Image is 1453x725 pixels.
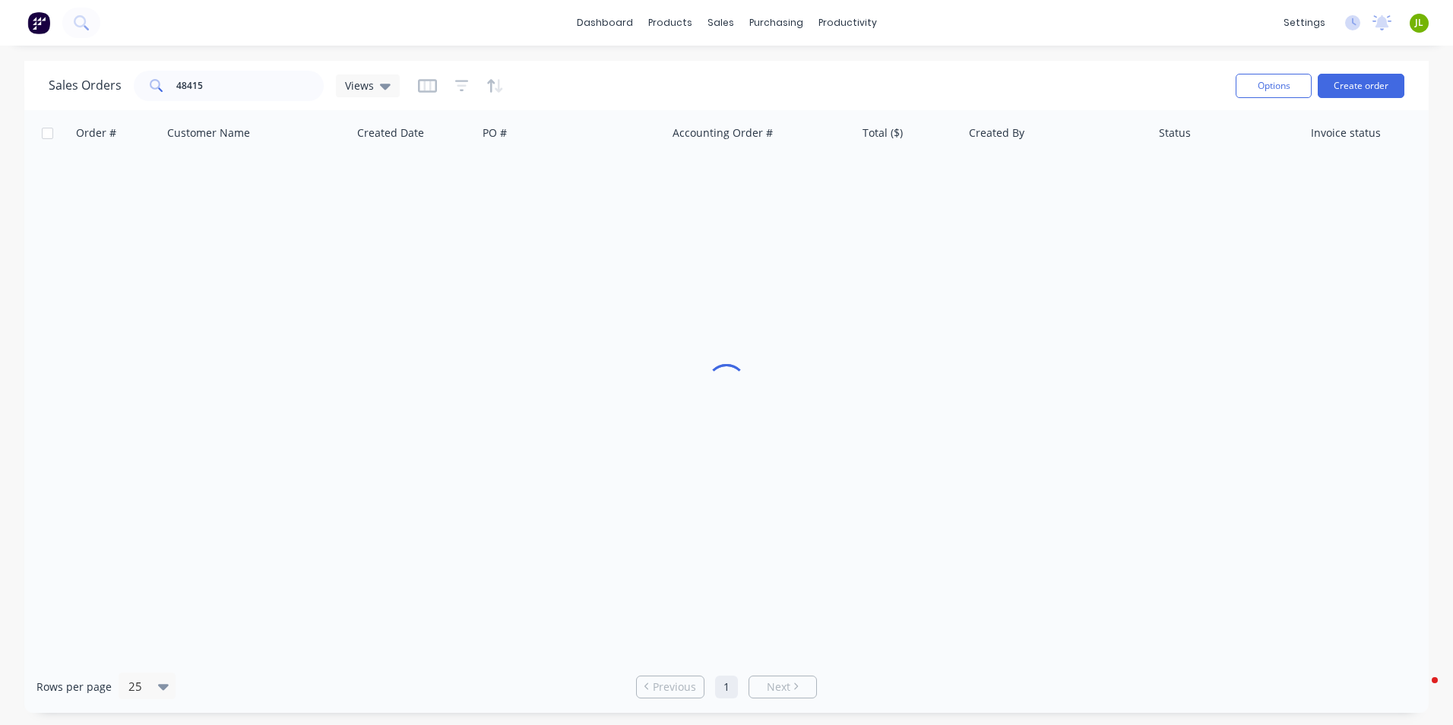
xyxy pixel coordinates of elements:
span: Next [767,679,790,695]
button: Create order [1318,74,1404,98]
div: Created Date [357,125,424,141]
a: Previous page [637,679,704,695]
a: Next page [749,679,816,695]
div: products [641,11,700,34]
div: sales [700,11,742,34]
span: Previous [653,679,696,695]
div: Order # [76,125,116,141]
iframe: Intercom live chat [1401,673,1438,710]
div: Customer Name [167,125,250,141]
div: Created By [969,125,1024,141]
div: Accounting Order # [673,125,773,141]
img: Factory [27,11,50,34]
input: Search... [176,71,324,101]
span: Rows per page [36,679,112,695]
div: settings [1276,11,1333,34]
h1: Sales Orders [49,78,122,93]
a: Page 1 is your current page [715,676,738,698]
div: Status [1159,125,1191,141]
div: Invoice status [1311,125,1381,141]
div: PO # [483,125,507,141]
button: Options [1236,74,1312,98]
span: JL [1415,16,1423,30]
div: purchasing [742,11,811,34]
ul: Pagination [630,676,823,698]
span: Views [345,78,374,93]
div: productivity [811,11,885,34]
a: dashboard [569,11,641,34]
div: Total ($) [863,125,903,141]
